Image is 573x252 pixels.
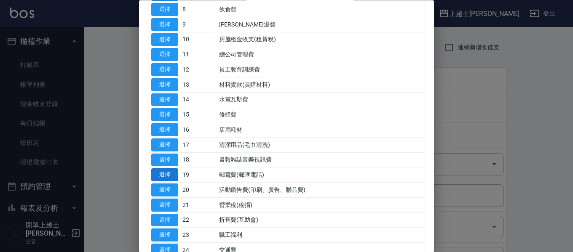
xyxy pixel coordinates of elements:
button: 選擇 [151,138,178,151]
td: 10 [180,32,217,48]
td: 15 [180,107,217,122]
td: 17 [180,138,217,153]
button: 選擇 [151,214,178,227]
td: 伙食費 [217,2,424,17]
td: 21 [180,198,217,213]
button: 選擇 [151,18,178,31]
button: 選擇 [151,184,178,197]
td: 折舊費(互助會) [217,213,424,228]
td: 店用耗材 [217,122,424,138]
td: 12 [180,62,217,77]
td: 19 [180,167,217,183]
td: 修繕費 [217,107,424,122]
button: 選擇 [151,229,178,242]
button: 選擇 [151,78,178,91]
td: 房屋租金收支(租賃稅) [217,32,424,48]
td: 16 [180,122,217,138]
td: 20 [180,183,217,198]
button: 選擇 [151,93,178,106]
td: 14 [180,93,217,108]
td: 23 [180,228,217,243]
td: 11 [180,47,217,62]
td: 9 [180,17,217,32]
td: 職工福利 [217,228,424,243]
td: 18 [180,153,217,168]
button: 選擇 [151,48,178,61]
td: 營業稅(稅捐) [217,198,424,213]
td: [PERSON_NAME]退費 [217,17,424,32]
td: 書報雜誌音樂視訊費 [217,153,424,168]
td: 總公司管理費 [217,47,424,62]
button: 選擇 [151,3,178,16]
button: 選擇 [151,169,178,182]
button: 選擇 [151,33,178,46]
button: 選擇 [151,124,178,137]
td: 8 [180,2,217,17]
button: 選擇 [151,109,178,122]
td: 郵電費(郵匯電話) [217,167,424,183]
td: 13 [180,77,217,93]
td: 22 [180,213,217,228]
td: 水電瓦斯費 [217,93,424,108]
button: 選擇 [151,154,178,167]
td: 清潔用品(毛巾清洗) [217,138,424,153]
td: 材料貨款(員購材料) [217,77,424,93]
button: 選擇 [151,199,178,212]
td: 員工教育訓練費 [217,62,424,77]
button: 選擇 [151,64,178,77]
td: 活動廣告費(印刷、廣告、贈品費) [217,183,424,198]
